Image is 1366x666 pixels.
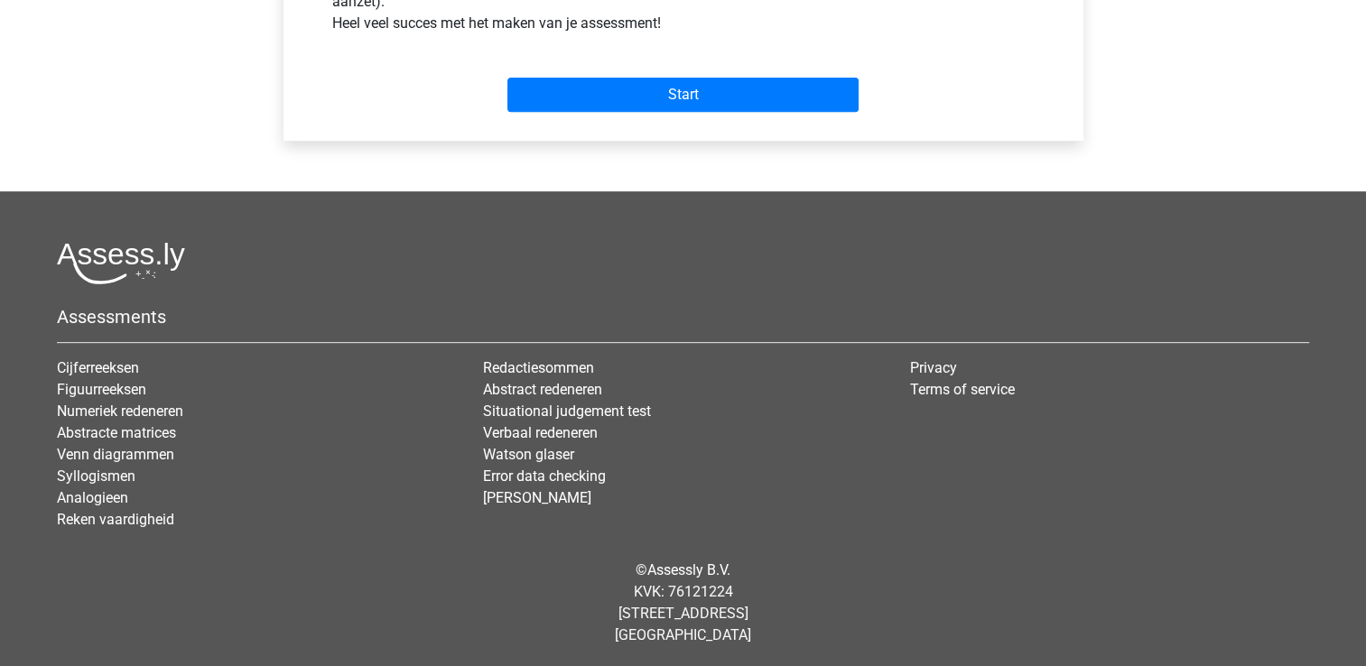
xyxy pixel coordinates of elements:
a: Watson glaser [483,446,574,463]
a: Abstract redeneren [483,381,602,398]
a: Error data checking [483,467,606,485]
img: Assessly logo [57,242,185,284]
a: Venn diagrammen [57,446,174,463]
a: Situational judgement test [483,402,651,420]
input: Start [507,78,859,112]
a: Analogieen [57,489,128,506]
a: Verbaal redeneren [483,424,598,441]
a: Numeriek redeneren [57,402,183,420]
a: Reken vaardigheid [57,511,174,528]
a: Abstracte matrices [57,424,176,441]
a: Redactiesommen [483,359,594,376]
a: Figuurreeksen [57,381,146,398]
a: Assessly B.V. [647,561,730,578]
a: Cijferreeksen [57,359,139,376]
a: Terms of service [910,381,1015,398]
h5: Assessments [57,306,1309,328]
a: Privacy [910,359,957,376]
a: Syllogismen [57,467,135,485]
div: © KVK: 76121224 [STREET_ADDRESS] [GEOGRAPHIC_DATA] [43,545,1323,661]
a: [PERSON_NAME] [483,489,591,506]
